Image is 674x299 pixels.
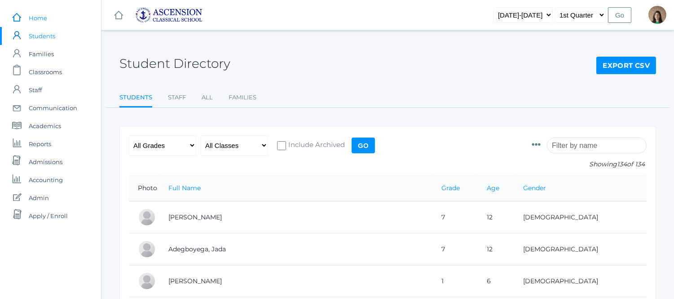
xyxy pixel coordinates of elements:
[138,240,156,258] div: Jada Adegboyega
[229,89,256,107] a: Families
[432,233,478,265] td: 7
[29,189,49,207] span: Admin
[478,265,514,297] td: 6
[352,138,375,153] input: Go
[29,135,51,153] span: Reports
[29,99,77,117] span: Communication
[138,272,156,290] div: Henry Amos
[159,233,432,265] td: Adegboyega, Jada
[432,201,478,233] td: 7
[29,207,68,225] span: Apply / Enroll
[202,89,213,107] a: All
[29,27,55,45] span: Students
[168,184,201,192] a: Full Name
[135,7,203,23] img: ascension-logo-blue-113fc29133de2fb5813e50b71547a291c5fdb7962bf76d49838a2a14a36269ea.jpg
[138,208,156,226] div: Levi Adams
[478,233,514,265] td: 12
[514,265,647,297] td: [DEMOGRAPHIC_DATA]
[478,201,514,233] td: 12
[514,201,647,233] td: [DEMOGRAPHIC_DATA]
[608,7,631,23] input: Go
[29,63,62,81] span: Classrooms
[129,175,159,201] th: Photo
[432,265,478,297] td: 1
[441,184,460,192] a: Grade
[119,89,152,108] a: Students
[159,265,432,297] td: [PERSON_NAME]
[119,57,230,71] h2: Student Directory
[29,171,63,189] span: Accounting
[159,201,432,233] td: [PERSON_NAME]
[29,153,62,171] span: Admissions
[29,117,61,135] span: Academics
[286,140,345,151] span: Include Archived
[547,138,647,153] input: Filter by name
[29,45,54,63] span: Families
[29,9,47,27] span: Home
[617,160,627,168] span: 134
[168,89,186,107] a: Staff
[277,141,286,150] input: Include Archived
[648,6,666,24] div: Jenna Adams
[596,57,656,75] a: Export CSV
[487,184,499,192] a: Age
[514,233,647,265] td: [DEMOGRAPHIC_DATA]
[532,160,647,169] p: Showing of 134
[523,184,546,192] a: Gender
[29,81,42,99] span: Staff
